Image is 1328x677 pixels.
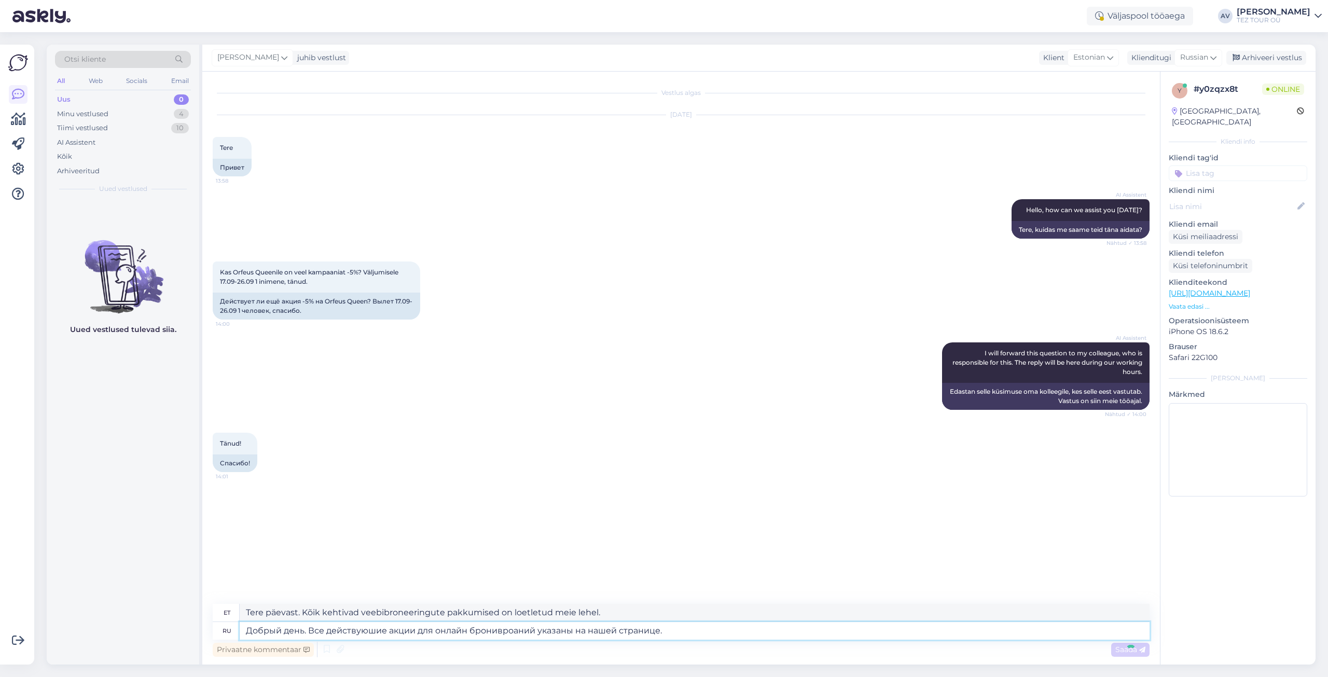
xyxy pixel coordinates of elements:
div: [PERSON_NAME] [1169,374,1307,383]
input: Lisa nimi [1169,201,1295,212]
div: 4 [174,109,189,119]
div: Спасибо! [213,454,257,472]
div: Minu vestlused [57,109,108,119]
div: Uus [57,94,71,105]
div: 10 [171,123,189,133]
span: Tere [220,144,233,151]
div: Edastan selle küsimuse oma kolleegile, kes selle eest vastutab. Vastus on siin meie tööajal. [942,383,1150,410]
span: [PERSON_NAME] [217,52,279,63]
p: iPhone OS 18.6.2 [1169,326,1307,337]
span: Nähtud ✓ 14:00 [1105,410,1146,418]
div: [GEOGRAPHIC_DATA], [GEOGRAPHIC_DATA] [1172,106,1297,128]
div: [PERSON_NAME] [1237,8,1310,16]
p: Kliendi email [1169,219,1307,230]
span: Kas Orfeus Queenile on veel kampaaniat -5%? Väljumisele 17.09-26.09 1 inimene, tänud. [220,268,400,285]
div: AV [1218,9,1233,23]
div: Kliendi info [1169,137,1307,146]
div: 0 [174,94,189,105]
div: Arhiveeri vestlus [1226,51,1306,65]
span: 13:58 [216,177,255,185]
div: Väljaspool tööaega [1087,7,1193,25]
a: [PERSON_NAME]TEZ TOUR OÜ [1237,8,1322,24]
p: Safari 22G100 [1169,352,1307,363]
p: Klienditeekond [1169,277,1307,288]
div: juhib vestlust [293,52,346,63]
img: Askly Logo [8,53,28,73]
span: Tänud! [220,439,241,447]
div: # y0zqzx8t [1194,83,1262,95]
div: Kõik [57,151,72,162]
p: Uued vestlused tulevad siia. [70,324,176,335]
span: 14:01 [216,473,255,480]
span: y [1178,87,1182,94]
div: Tiimi vestlused [57,123,108,133]
span: Estonian [1073,52,1105,63]
p: Brauser [1169,341,1307,352]
a: [URL][DOMAIN_NAME] [1169,288,1250,298]
div: Küsi telefoninumbrit [1169,259,1252,273]
span: AI Assistent [1108,191,1146,199]
span: I will forward this question to my colleague, who is responsible for this. The reply will be here... [952,349,1144,376]
span: Nähtud ✓ 13:58 [1106,239,1146,247]
div: Действует ли ещё акция -5% на Orfeus Queen? Вылет 17.09-26.09 1 человек, спасибо. [213,293,420,320]
p: Operatsioonisüsteem [1169,315,1307,326]
span: AI Assistent [1108,334,1146,342]
div: Socials [124,74,149,88]
div: Привет [213,159,252,176]
p: Kliendi tag'id [1169,153,1307,163]
p: Kliendi nimi [1169,185,1307,196]
span: Hello, how can we assist you [DATE]? [1026,206,1142,214]
div: Tere, kuidas me saame teid täna aidata? [1012,221,1150,239]
span: Otsi kliente [64,54,106,65]
div: Arhiveeritud [57,166,100,176]
img: No chats [47,222,199,315]
span: 14:00 [216,320,255,328]
div: Vestlus algas [213,88,1150,98]
div: Web [87,74,105,88]
input: Lisa tag [1169,165,1307,181]
p: Vaata edasi ... [1169,302,1307,311]
div: [DATE] [213,110,1150,119]
div: Klient [1039,52,1064,63]
span: Uued vestlused [99,184,147,194]
div: Küsi meiliaadressi [1169,230,1242,244]
div: Email [169,74,191,88]
div: TEZ TOUR OÜ [1237,16,1310,24]
span: Online [1262,84,1304,95]
div: Klienditugi [1127,52,1171,63]
p: Märkmed [1169,389,1307,400]
span: Russian [1180,52,1208,63]
p: Kliendi telefon [1169,248,1307,259]
div: AI Assistent [57,137,95,148]
div: All [55,74,67,88]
